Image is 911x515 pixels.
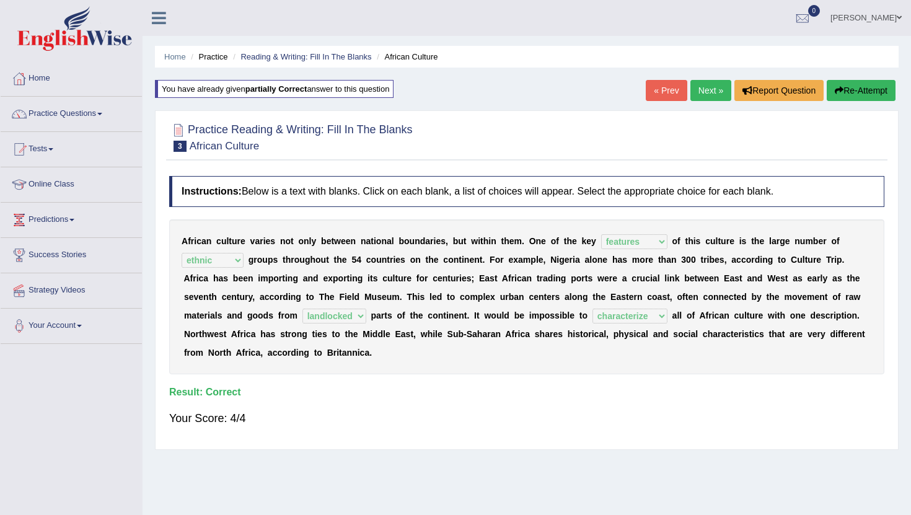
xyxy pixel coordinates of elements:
[681,255,686,265] b: 3
[573,255,575,265] b: i
[685,236,688,246] b: t
[196,273,199,283] b: i
[808,255,813,265] b: u
[755,255,760,265] b: d
[387,273,393,283] b: u
[398,273,403,283] b: u
[480,255,483,265] b: t
[816,255,821,265] b: e
[570,255,573,265] b: r
[221,236,227,246] b: u
[351,236,356,246] b: n
[260,236,263,246] b: r
[321,255,327,265] b: u
[1,273,142,304] a: Strategy Videos
[371,255,377,265] b: o
[791,255,797,265] b: C
[785,236,790,246] b: e
[203,273,208,283] b: a
[334,255,337,265] b: t
[734,80,824,101] button: Report Question
[243,273,248,283] b: e
[169,121,413,152] h2: Practice Reading & Writing: Fill In The Blanks
[700,255,703,265] b: t
[459,273,462,283] b: i
[818,236,823,246] b: e
[232,236,237,246] b: u
[1,203,142,234] a: Predictions
[403,273,407,283] b: r
[191,236,194,246] b: r
[313,273,319,283] b: d
[769,236,772,246] b: l
[522,236,524,246] b: .
[556,236,559,246] b: f
[410,236,415,246] b: u
[240,236,245,246] b: e
[356,255,361,265] b: 4
[648,255,653,265] b: e
[768,255,773,265] b: g
[453,236,459,246] b: b
[309,236,312,246] b: l
[800,236,806,246] b: u
[328,273,333,283] b: x
[1,132,142,163] a: Tests
[536,236,542,246] b: n
[781,255,786,265] b: o
[823,236,826,246] b: r
[366,236,371,246] b: a
[696,236,701,246] b: s
[190,140,259,152] small: African Culture
[194,236,196,246] b: i
[280,236,286,246] b: n
[661,255,667,265] b: h
[705,236,710,246] b: c
[415,236,420,246] b: n
[710,236,716,246] b: u
[831,255,834,265] b: r
[245,84,307,94] b: partially correct
[454,255,459,265] b: n
[724,255,727,265] b: ,
[446,236,448,246] b: ,
[509,236,514,246] b: e
[395,255,400,265] b: e
[213,273,219,283] b: h
[582,236,587,246] b: k
[350,273,352,283] b: i
[392,236,394,246] b: l
[742,236,747,246] b: s
[201,236,206,246] b: a
[260,273,268,283] b: m
[1,309,142,340] a: Your Account
[308,273,314,283] b: n
[352,273,358,283] b: n
[754,236,760,246] b: h
[559,255,565,265] b: g
[425,236,430,246] b: a
[458,236,464,246] b: u
[283,255,286,265] b: t
[474,255,480,265] b: n
[469,255,474,265] b: e
[438,273,442,283] b: e
[155,80,394,98] div: You have already given answer to this question
[257,255,263,265] b: o
[539,255,544,265] b: e
[612,255,618,265] b: h
[268,255,273,265] b: p
[813,236,819,246] b: b
[551,236,557,246] b: o
[716,236,718,246] b: l
[671,255,677,265] b: n
[645,255,648,265] b: r
[586,236,591,246] b: e
[321,236,327,246] b: b
[751,236,754,246] b: t
[218,273,223,283] b: a
[666,255,671,265] b: a
[174,141,187,152] span: 3
[478,236,480,246] b: i
[772,236,777,246] b: a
